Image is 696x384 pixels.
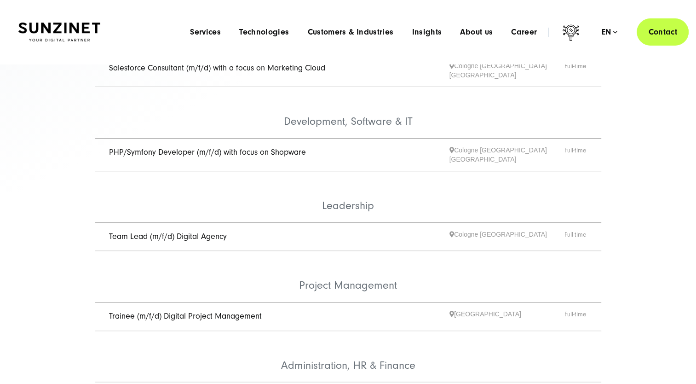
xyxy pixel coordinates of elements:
[95,171,601,223] li: Leadership
[95,87,601,139] li: Development, Software & IT
[511,28,537,37] a: Career
[564,145,587,164] span: Full-time
[109,311,262,321] a: Trainee (m/f/d) Digital Project Management
[18,23,100,42] img: SUNZINET Full Service Digital Agentur
[637,18,689,46] a: Contact
[109,147,306,157] a: PHP/Symfony Developer (m/f/d) with focus on Shopware
[412,28,442,37] a: Insights
[239,28,289,37] a: Technologies
[460,28,493,37] a: About us
[454,310,521,318] font: [GEOGRAPHIC_DATA]
[564,309,587,324] span: Full-time
[95,251,601,303] li: Project Management
[449,146,547,163] font: Cologne [GEOGRAPHIC_DATA] [GEOGRAPHIC_DATA]
[95,331,601,383] li: Administration, HR & Finance
[190,28,221,37] a: Services
[454,231,547,238] font: Cologne [GEOGRAPHIC_DATA]
[109,63,325,73] a: Salesforce Consultant (m/f/d) with a focus on Marketing Cloud
[564,230,587,244] span: Full-time
[307,28,393,37] a: Customers & Industries
[449,62,547,79] font: Cologne [GEOGRAPHIC_DATA] [GEOGRAPHIC_DATA]
[109,232,227,241] a: Team Lead (m/f/d) Digital Agency
[564,61,587,80] span: Full-time
[601,28,617,37] div: En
